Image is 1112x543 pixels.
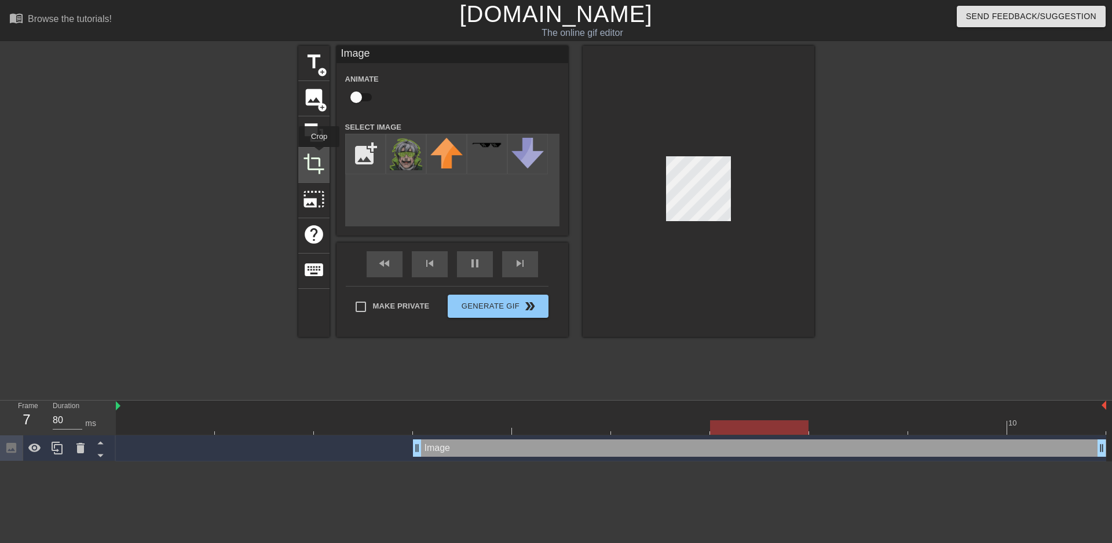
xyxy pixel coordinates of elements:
div: 7 [18,409,35,430]
img: downvote.png [511,138,544,168]
span: add_circle [317,102,327,112]
span: add_circle [317,67,327,77]
span: drag_handle [411,442,423,454]
span: double_arrow [523,299,537,313]
a: [DOMAIN_NAME] [459,1,652,27]
span: menu_book [9,11,23,25]
span: Make Private [373,300,430,312]
span: Generate Gif [452,299,543,313]
div: The online gif editor [376,26,788,40]
span: drag_handle [1096,442,1107,454]
img: upvote.png [430,138,463,168]
button: Generate Gif [448,295,548,318]
span: title [303,51,325,73]
img: bound-end.png [1102,401,1106,410]
span: help [303,223,325,245]
label: Animate [345,74,379,85]
label: Select Image [345,122,402,133]
div: 10 [1008,417,1019,429]
span: pause [468,256,482,270]
div: Frame [9,401,44,434]
span: image [303,86,325,108]
span: fast_rewind [378,256,392,270]
button: Send Feedback/Suggestion [957,6,1106,27]
label: Duration [53,403,79,410]
img: pOnlB-luxa.org-opacity-changed-._IMG_1650.png [390,138,422,170]
span: skip_next [513,256,527,270]
span: photo_size_select_large [303,188,325,210]
div: Browse the tutorials! [28,14,112,24]
span: Send Feedback/Suggestion [966,9,1096,24]
span: keyboard [303,259,325,281]
div: Image [336,46,568,63]
a: Browse the tutorials! [9,11,112,29]
span: crop [303,153,325,175]
div: ms [85,417,96,430]
img: deal-with-it.png [471,142,503,148]
span: skip_previous [423,256,437,270]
